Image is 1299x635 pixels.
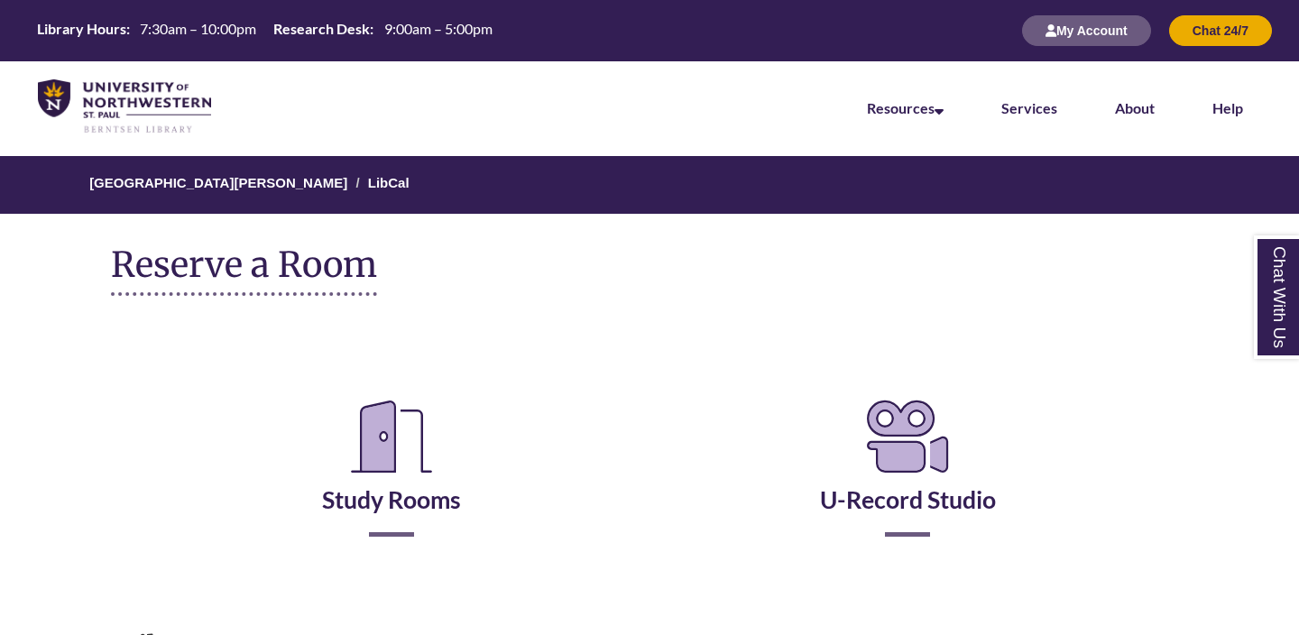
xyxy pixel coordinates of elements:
nav: Breadcrumb [111,156,1188,214]
a: Study Rooms [322,440,461,514]
img: UNWSP Library Logo [38,79,211,134]
div: Reserve a Room [111,341,1188,590]
a: Chat 24/7 [1169,23,1272,38]
th: Library Hours: [30,19,133,39]
a: My Account [1022,23,1151,38]
a: Services [1001,99,1057,116]
h1: Reserve a Room [111,245,377,296]
table: Hours Today [30,19,499,41]
th: Research Desk: [266,19,376,39]
a: About [1115,99,1155,116]
span: 7:30am – 10:00pm [140,20,256,37]
button: Chat 24/7 [1169,15,1272,46]
a: Help [1212,99,1243,116]
span: 9:00am – 5:00pm [384,20,493,37]
a: Resources [867,99,944,116]
a: Hours Today [30,19,499,42]
a: [GEOGRAPHIC_DATA][PERSON_NAME] [89,175,347,190]
a: U-Record Studio [820,440,996,514]
button: My Account [1022,15,1151,46]
a: LibCal [368,175,410,190]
